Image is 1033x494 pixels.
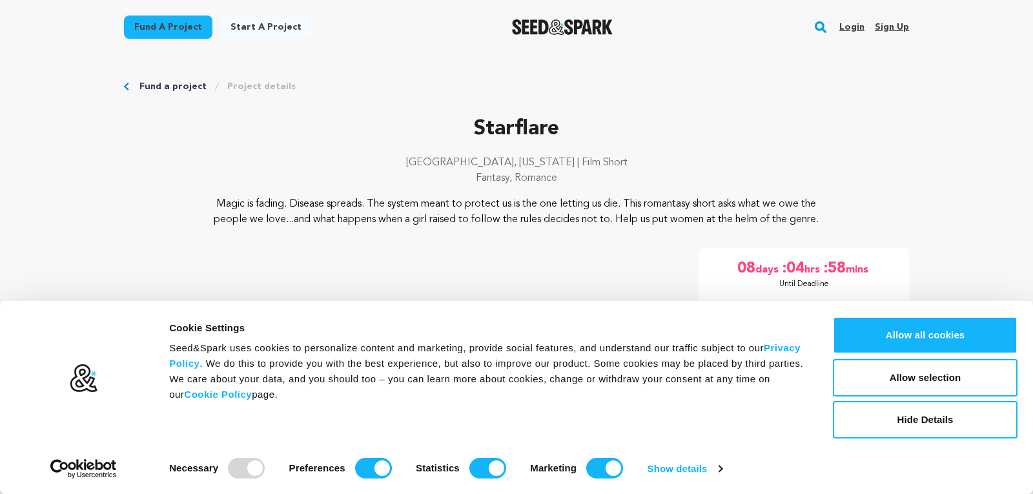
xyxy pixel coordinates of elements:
[839,17,864,37] a: Login
[169,320,804,336] div: Cookie Settings
[69,364,98,393] img: logo
[512,19,613,35] img: Seed&Spark Logo Dark Mode
[289,462,345,473] strong: Preferences
[124,80,909,93] div: Breadcrumb
[823,258,846,279] span: :58
[755,258,781,279] span: days
[184,389,252,400] a: Cookie Policy
[804,258,823,279] span: hrs
[833,401,1018,438] button: Hide Details
[169,342,801,369] a: Privacy Policy
[512,19,613,35] a: Seed&Spark Homepage
[648,459,722,479] a: Show details
[833,316,1018,354] button: Allow all cookies
[169,340,804,402] div: Seed&Spark uses cookies to personalize content and marketing, provide social features, and unders...
[779,279,829,289] p: Until Deadline
[781,258,804,279] span: :04
[737,258,755,279] span: 08
[203,196,831,227] p: Magic is fading. Disease spreads. The system meant to protect us is the one letting us die. This ...
[139,80,207,93] a: Fund a project
[416,462,460,473] strong: Statistics
[833,359,1018,396] button: Allow selection
[846,258,871,279] span: mins
[875,17,909,37] a: Sign up
[124,155,909,170] p: [GEOGRAPHIC_DATA], [US_STATE] | Film Short
[169,462,218,473] strong: Necessary
[530,462,577,473] strong: Marketing
[124,114,909,145] p: Starflare
[227,80,296,93] a: Project details
[169,453,169,453] legend: Consent Selection
[27,459,140,479] a: Usercentrics Cookiebot - opens in a new window
[124,170,909,186] p: Fantasy, Romance
[220,15,312,39] a: Start a project
[124,15,212,39] a: Fund a project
